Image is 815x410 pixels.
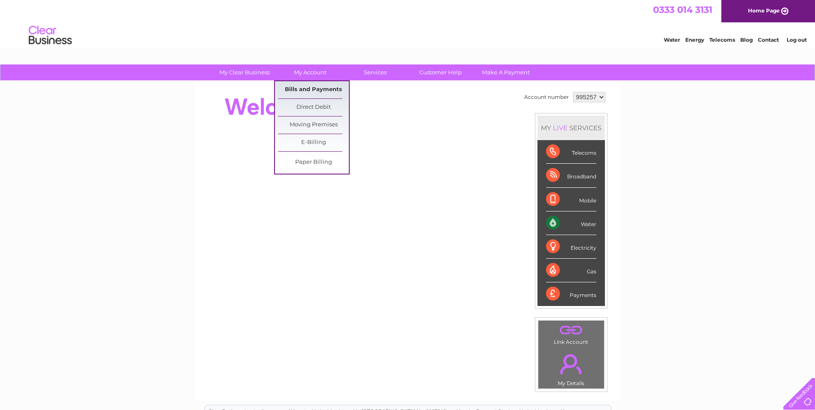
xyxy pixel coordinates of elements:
[546,211,596,235] div: Water
[278,81,349,98] a: Bills and Payments
[546,164,596,187] div: Broadband
[537,116,605,140] div: MY SERVICES
[538,320,604,347] td: Link Account
[664,37,680,43] a: Water
[740,37,753,43] a: Blog
[551,124,569,132] div: LIVE
[546,188,596,211] div: Mobile
[278,116,349,134] a: Moving Premises
[546,235,596,259] div: Electricity
[275,64,345,80] a: My Account
[205,5,611,42] div: Clear Business is a trading name of Verastar Limited (registered in [GEOGRAPHIC_DATA] No. 3667643...
[787,37,807,43] a: Log out
[685,37,704,43] a: Energy
[278,154,349,171] a: Paper Billing
[340,64,411,80] a: Services
[653,4,712,15] a: 0333 014 3131
[278,99,349,116] a: Direct Debit
[405,64,476,80] a: Customer Help
[540,323,602,338] a: .
[538,347,604,389] td: My Details
[522,90,571,104] td: Account number
[546,140,596,164] div: Telecoms
[709,37,735,43] a: Telecoms
[540,349,602,379] a: .
[470,64,541,80] a: Make A Payment
[758,37,779,43] a: Contact
[28,22,72,49] img: logo.png
[546,282,596,306] div: Payments
[209,64,280,80] a: My Clear Business
[546,259,596,282] div: Gas
[278,134,349,151] a: E-Billing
